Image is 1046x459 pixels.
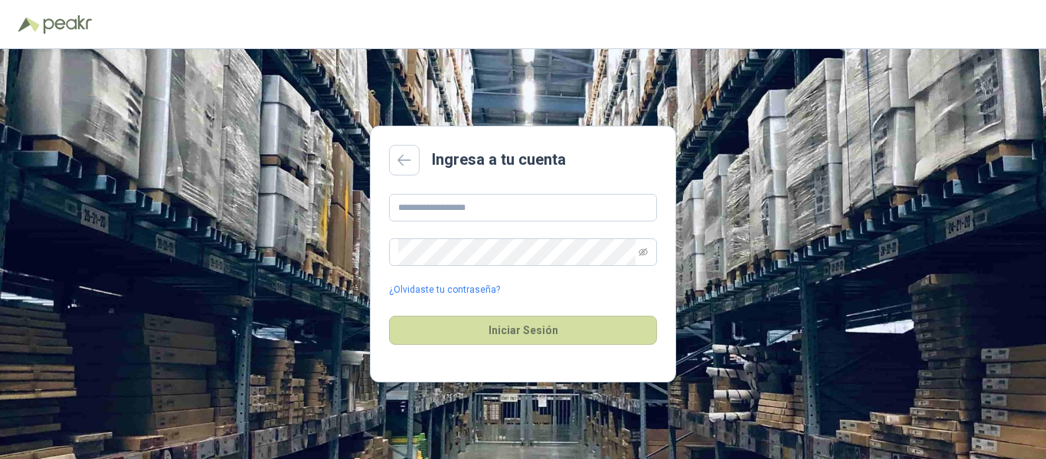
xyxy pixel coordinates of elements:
span: eye-invisible [639,248,648,257]
a: ¿Olvidaste tu contraseña? [389,283,500,297]
img: Peakr [43,15,92,34]
img: Logo [18,17,40,32]
h2: Ingresa a tu cuenta [432,148,566,172]
button: Iniciar Sesión [389,316,657,345]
